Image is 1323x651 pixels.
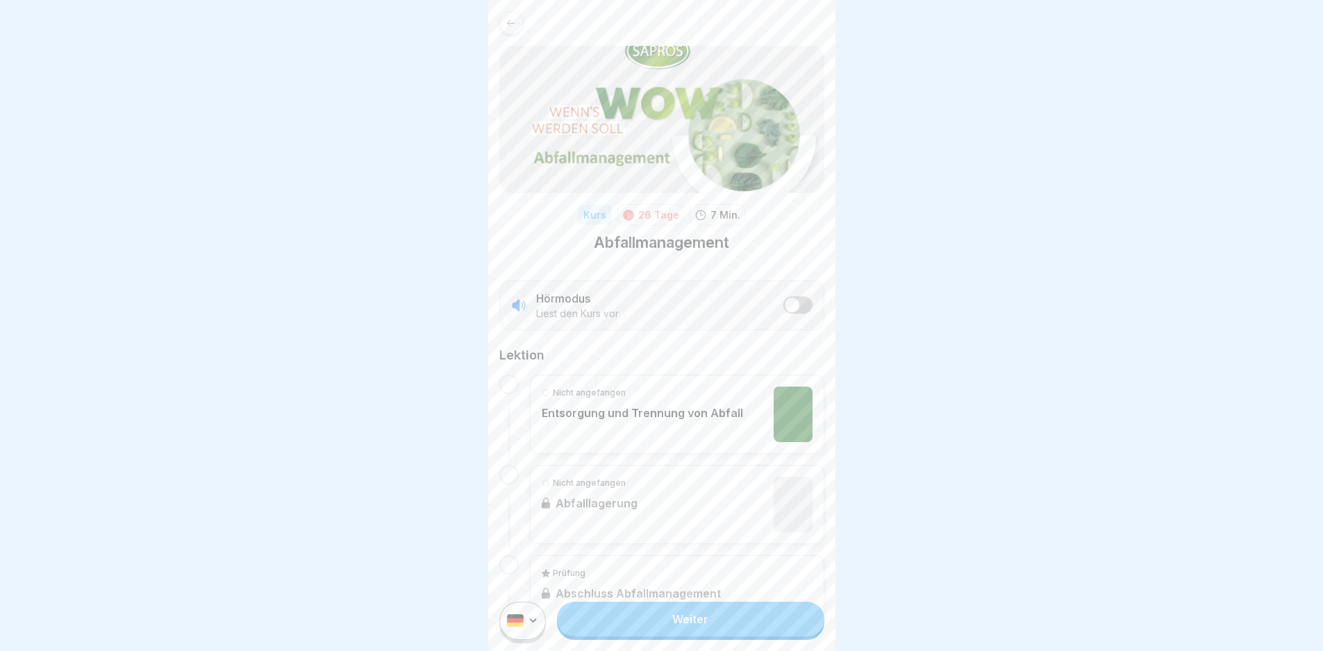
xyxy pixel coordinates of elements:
[536,307,619,320] p: Liest den Kurs vor
[499,347,824,364] h2: Lektion
[553,387,626,399] p: Nicht angefangen
[638,208,679,222] div: 26 Tage
[710,208,740,222] p: 7 Min.
[578,205,612,225] div: Kurs
[542,406,743,420] p: Entsorgung und Trennung von Abfall
[499,46,824,193] img: cq4jyt4aaqekzmgfzoj6qg9r.png
[783,296,813,314] button: listener mode
[507,615,524,627] img: de.svg
[557,602,824,636] a: Weiter
[542,387,813,442] a: Nicht angefangenEntsorgung und Trennung von Abfall
[774,387,813,442] img: k99hcpwga1sjbv89h66lds49.png
[536,291,590,306] p: Hörmodus
[594,232,729,253] h1: Abfallmanagement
